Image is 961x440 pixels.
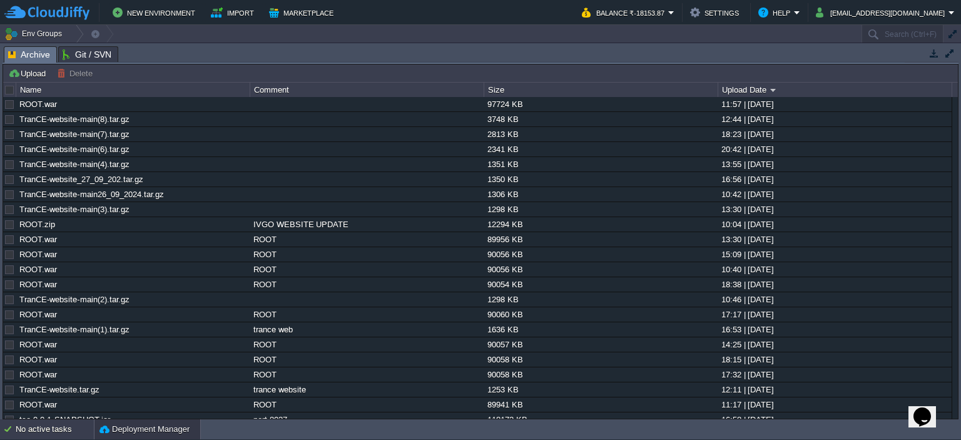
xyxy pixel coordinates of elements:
a: TranCE-website-main(6).tar.gz [19,145,130,154]
button: [EMAIL_ADDRESS][DOMAIN_NAME] [816,5,948,20]
div: ROOT [250,232,483,247]
div: 17:17 | [DATE] [718,307,951,322]
div: 1253 KB [484,382,717,397]
div: No active tasks [16,419,94,439]
div: 20:42 | [DATE] [718,142,951,156]
div: 90057 KB [484,337,717,352]
div: 90060 KB [484,307,717,322]
div: 90056 KB [484,247,717,262]
div: 16:56 | [DATE] [718,172,951,187]
a: ROOT.war [19,310,57,319]
div: 3748 KB [484,112,717,126]
a: ROOT.war [19,400,57,409]
a: TranCE-website-main26_09_2024.tar.gz [19,190,164,199]
div: Upload Date [719,83,952,97]
div: 10:46 | [DATE] [718,292,951,307]
button: Settings [690,5,743,20]
div: 15:09 | [DATE] [718,247,951,262]
a: ROOT.zip [19,220,55,229]
div: 89941 KB [484,397,717,412]
div: 97724 KB [484,97,717,111]
a: ROOT.war [19,265,57,274]
div: 90056 KB [484,262,717,277]
div: 2813 KB [484,127,717,141]
a: TranCE-website-main(3).tar.gz [19,205,130,214]
div: 90058 KB [484,352,717,367]
div: Size [485,83,718,97]
div: 10:42 | [DATE] [718,187,951,202]
span: Git / SVN [63,47,111,62]
div: ROOT [250,367,483,382]
button: New Environment [113,5,199,20]
div: IVGO WEBSITE UPDATE [250,217,483,232]
button: Import [211,5,258,20]
div: 11:57 | [DATE] [718,97,951,111]
div: 18:23 | [DATE] [718,127,951,141]
div: 14:25 | [DATE] [718,337,951,352]
a: ROOT.war [19,235,57,244]
div: 89956 KB [484,232,717,247]
div: 1636 KB [484,322,717,337]
button: Env Groups [4,25,66,43]
a: ROOT.war [19,355,57,364]
div: port 8027 [250,412,483,427]
div: 12:11 | [DATE] [718,382,951,397]
div: 90058 KB [484,367,717,382]
div: 1298 KB [484,202,717,217]
button: Delete [57,68,96,79]
a: ROOT.war [19,280,57,289]
img: CloudJiffy [4,5,89,21]
div: 18:38 | [DATE] [718,277,951,292]
div: 12:44 | [DATE] [718,112,951,126]
div: 16:58 | [DATE] [718,412,951,427]
div: ROOT [250,337,483,352]
div: ROOT [250,397,483,412]
button: Help [758,5,794,20]
div: ROOT [250,352,483,367]
div: 2341 KB [484,142,717,156]
div: 16:53 | [DATE] [718,322,951,337]
div: 118172 KB [484,412,717,427]
a: TranCE-website-main(2).tar.gz [19,295,130,304]
a: ROOT.war [19,370,57,379]
div: 10:04 | [DATE] [718,217,951,232]
div: Name [17,83,250,97]
a: tce-0.0.1-SNAPSHOT.jar [19,415,110,424]
div: Comment [251,83,484,97]
div: 1298 KB [484,292,717,307]
a: TranCE-website-main(4).tar.gz [19,160,130,169]
button: Upload [8,68,49,79]
div: 18:15 | [DATE] [718,352,951,367]
div: 90054 KB [484,277,717,292]
iframe: chat widget [908,390,948,427]
button: Marketplace [269,5,337,20]
div: 1306 KB [484,187,717,202]
a: ROOT.war [19,340,57,349]
button: Deployment Manager [99,423,190,436]
div: 17:32 | [DATE] [718,367,951,382]
div: 10:40 | [DATE] [718,262,951,277]
button: Balance ₹-18153.87 [582,5,668,20]
a: TranCE-website.tar.gz [19,385,99,394]
div: trance web [250,322,483,337]
div: 11:17 | [DATE] [718,397,951,412]
div: 1351 KB [484,157,717,171]
div: trance website [250,382,483,397]
span: Archive [8,47,50,63]
div: ROOT [250,277,483,292]
div: 12294 KB [484,217,717,232]
a: ROOT.war [19,250,57,259]
a: TranCE-website-main(8).tar.gz [19,115,130,124]
div: ROOT [250,262,483,277]
a: TranCE-website-main(7).tar.gz [19,130,130,139]
a: TranCE-website-main(1).tar.gz [19,325,130,334]
div: 13:30 | [DATE] [718,202,951,217]
div: 13:55 | [DATE] [718,157,951,171]
div: 13:30 | [DATE] [718,232,951,247]
a: TranCE-website_27_09_202.tar.gz [19,175,143,184]
div: 1350 KB [484,172,717,187]
div: ROOT [250,307,483,322]
a: ROOT.war [19,100,57,109]
div: ROOT [250,247,483,262]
